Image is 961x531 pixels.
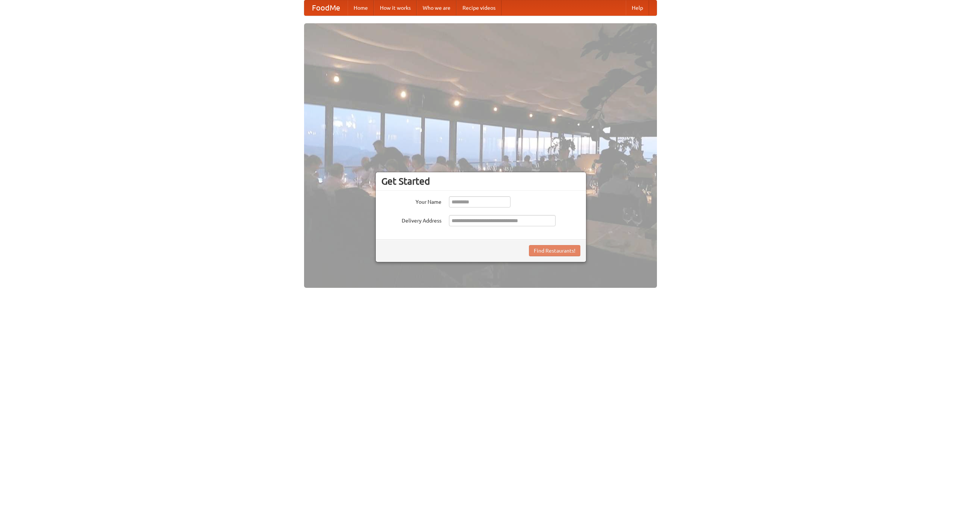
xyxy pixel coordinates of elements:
button: Find Restaurants! [529,245,580,256]
label: Your Name [381,196,441,206]
a: Help [626,0,649,15]
a: FoodMe [304,0,348,15]
a: Who we are [417,0,456,15]
a: How it works [374,0,417,15]
label: Delivery Address [381,215,441,224]
a: Recipe videos [456,0,502,15]
a: Home [348,0,374,15]
h3: Get Started [381,176,580,187]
